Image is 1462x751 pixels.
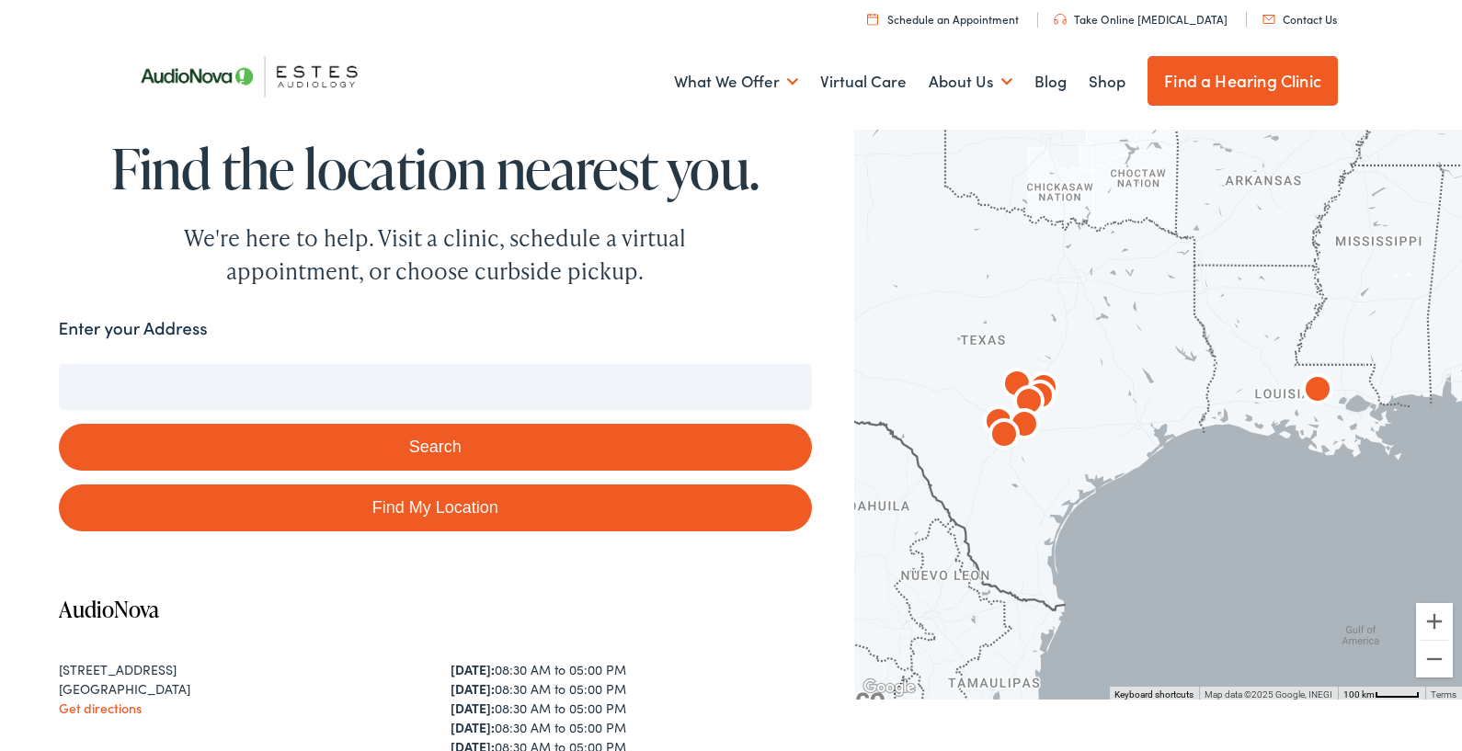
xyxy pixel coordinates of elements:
[1089,48,1125,116] a: Shop
[1114,688,1194,701] button: Keyboard shortcuts
[1296,370,1340,414] div: AudioNova
[859,676,919,700] a: Open this area in Google Maps (opens a new window)
[1262,11,1337,27] a: Contact Us
[1431,689,1456,700] a: Terms
[59,679,420,699] div: [GEOGRAPHIC_DATA]
[451,660,495,678] strong: [DATE]:
[1054,11,1228,27] a: Take Online [MEDICAL_DATA]
[59,594,159,624] a: AudioNova
[1416,641,1453,677] button: Zoom out
[451,699,495,717] strong: [DATE]:
[59,138,812,199] h1: Find the location nearest you.
[1018,376,1062,420] div: AudioNova
[820,48,907,116] a: Virtual Care
[59,660,420,679] div: [STREET_ADDRESS]
[982,415,1026,459] div: AudioNova
[1338,687,1425,700] button: Map Scale: 100 km per 45 pixels
[1007,381,1051,426] div: AudioNova
[1205,689,1332,700] span: Map data ©2025 Google, INEGI
[59,364,812,410] input: Enter your address or zip code
[59,699,142,717] a: Get directions
[1148,56,1338,106] a: Find a Hearing Clinic
[141,222,729,288] div: We're here to help. Visit a clinic, schedule a virtual appointment, or choose curbside pickup.
[929,48,1012,116] a: About Us
[1054,14,1067,25] img: utility icon
[1343,689,1375,700] span: 100 km
[1002,404,1046,449] div: AudioNova
[867,11,1019,27] a: Schedule an Appointment
[1034,48,1067,116] a: Blog
[995,364,1039,408] div: AudioNova
[59,315,208,342] label: Enter your Address
[674,48,798,116] a: What We Offer
[59,424,812,471] button: Search
[1416,603,1453,640] button: Zoom in
[1262,15,1275,24] img: utility icon
[859,676,919,700] img: Google
[451,679,495,698] strong: [DATE]:
[451,718,495,736] strong: [DATE]:
[867,13,878,25] img: utility icon
[1022,368,1066,412] div: AudioNova
[977,402,1021,446] div: AudioNova
[59,484,812,531] a: Find My Location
